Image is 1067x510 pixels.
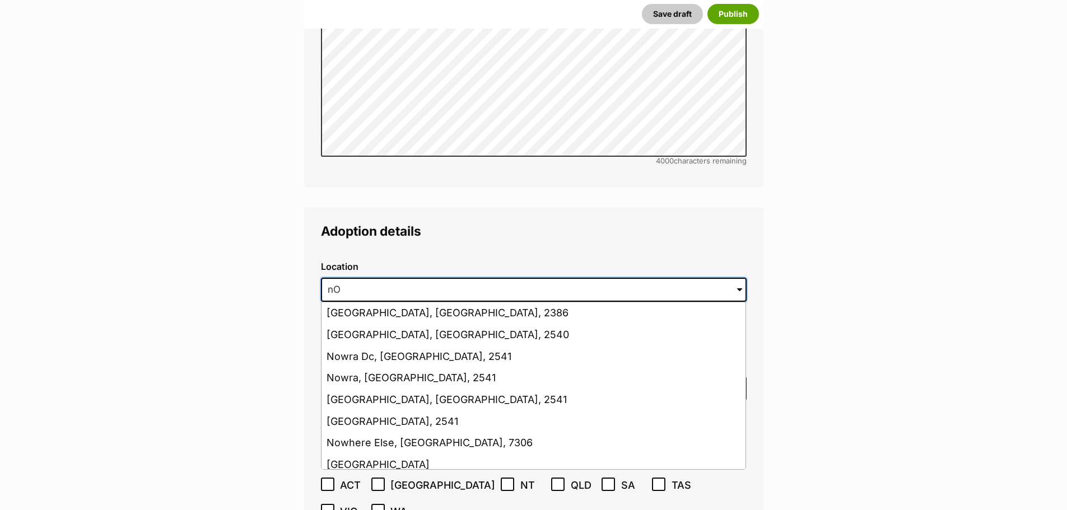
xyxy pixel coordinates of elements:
[672,478,697,493] span: TAS
[642,4,703,24] button: Save draft
[322,411,745,433] li: [GEOGRAPHIC_DATA], 2541
[621,478,646,493] span: SA
[321,224,747,238] legend: Adoption details
[322,324,745,346] li: [GEOGRAPHIC_DATA], [GEOGRAPHIC_DATA], 2540
[322,432,745,454] li: Nowhere Else, [GEOGRAPHIC_DATA], 7306
[322,302,745,324] li: [GEOGRAPHIC_DATA], [GEOGRAPHIC_DATA], 2386
[656,156,674,165] span: 4000
[322,389,745,411] li: [GEOGRAPHIC_DATA], [GEOGRAPHIC_DATA], 2541
[321,261,747,272] label: Location
[322,367,745,389] li: Nowra, [GEOGRAPHIC_DATA], 2541
[322,454,745,476] li: [GEOGRAPHIC_DATA]
[390,478,495,493] span: [GEOGRAPHIC_DATA]
[707,4,759,24] button: Publish
[340,478,365,493] span: ACT
[321,157,747,165] div: characters remaining
[322,346,745,368] li: Nowra Dc, [GEOGRAPHIC_DATA], 2541
[321,278,747,302] input: Enter suburb or postcode
[520,478,546,493] span: NT
[571,478,596,493] span: QLD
